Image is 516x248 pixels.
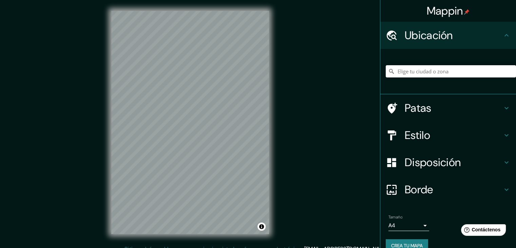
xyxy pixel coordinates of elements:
div: Patas [380,94,516,122]
input: Elige tu ciudad o zona [386,65,516,77]
div: A4 [388,220,429,231]
div: Estilo [380,122,516,149]
canvas: Mapa [111,11,269,234]
font: Disposición [405,155,461,170]
img: pin-icon.png [464,9,470,15]
div: Borde [380,176,516,203]
div: Disposición [380,149,516,176]
font: Borde [405,182,433,197]
button: Activar o desactivar atribución [257,223,266,231]
font: Patas [405,101,432,115]
font: Tamaño [388,214,402,220]
iframe: Lanzador de widgets de ayuda [456,222,509,241]
font: Ubicación [405,28,453,42]
font: Estilo [405,128,430,142]
div: Ubicación [380,22,516,49]
font: A4 [388,222,395,229]
font: Mappin [427,4,463,18]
